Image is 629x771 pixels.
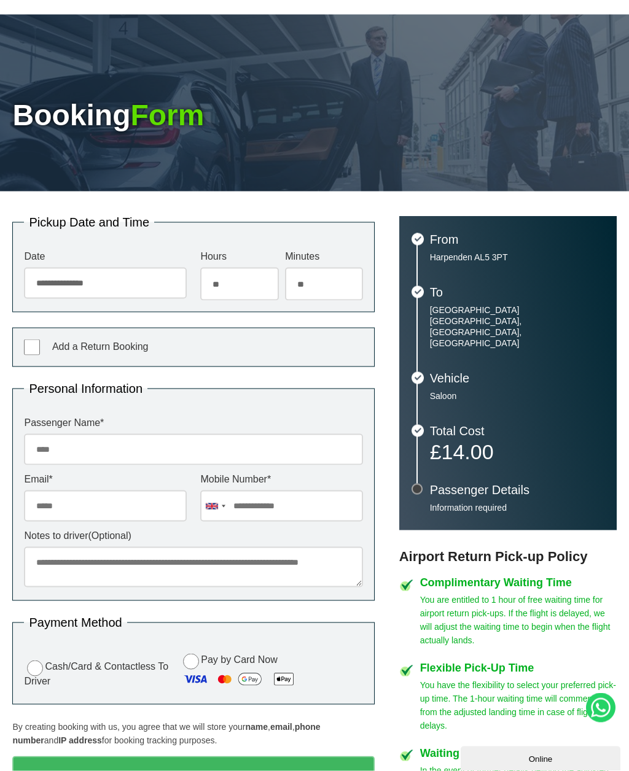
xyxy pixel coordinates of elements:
span: (Optional) [88,530,131,541]
input: Pay by Card Now [183,654,199,670]
p: Saloon [430,390,604,401]
label: Passenger Name [24,418,363,428]
p: £ [430,443,604,460]
legend: Pickup Date and Time [24,216,154,228]
p: [GEOGRAPHIC_DATA] [GEOGRAPHIC_DATA], [GEOGRAPHIC_DATA], [GEOGRAPHIC_DATA] [430,304,604,349]
h3: Airport Return Pick-up Policy [399,549,617,565]
h4: Complimentary Waiting Time [420,577,617,588]
label: Email [24,475,187,484]
label: Cash/Card & Contactless To Driver [24,659,171,686]
strong: IP address [58,735,102,745]
label: Pay by Card Now [180,652,363,693]
label: Minutes [285,252,363,262]
h3: Total Cost [430,425,604,437]
input: Add a Return Booking [24,339,40,355]
legend: Payment Method [24,616,127,629]
input: Cash/Card & Contactless To Driver [27,661,43,676]
h3: To [430,286,604,298]
h1: Booking [12,101,616,130]
h4: Flexible Pick-Up Time [420,662,617,673]
span: Form [130,99,204,131]
label: Notes to driver [24,531,363,541]
p: Harpenden AL5 3PT [430,252,604,263]
p: By creating booking with us, you agree that we will store your , , and for booking tracking purpo... [12,720,375,747]
span: Add a Return Booking [52,341,149,352]
div: United Kingdom: +44 [201,491,229,521]
iframe: chat widget [461,744,623,771]
h4: Waiting Charges [420,748,617,759]
p: Information required [430,502,604,513]
p: You have the flexibility to select your preferred pick-up time. The 1-hour waiting time will comm... [420,678,617,732]
h3: Vehicle [430,372,604,384]
h3: Passenger Details [430,484,604,496]
label: Mobile Number [200,475,363,484]
label: Hours [200,252,278,262]
strong: email [270,722,292,732]
span: 14.00 [442,440,494,463]
h3: From [430,233,604,246]
strong: phone number [12,722,320,745]
legend: Personal Information [24,382,147,395]
strong: name [245,722,268,732]
label: Date [24,252,187,262]
p: You are entitled to 1 hour of free waiting time for airport return pick-ups. If the flight is del... [420,593,617,647]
